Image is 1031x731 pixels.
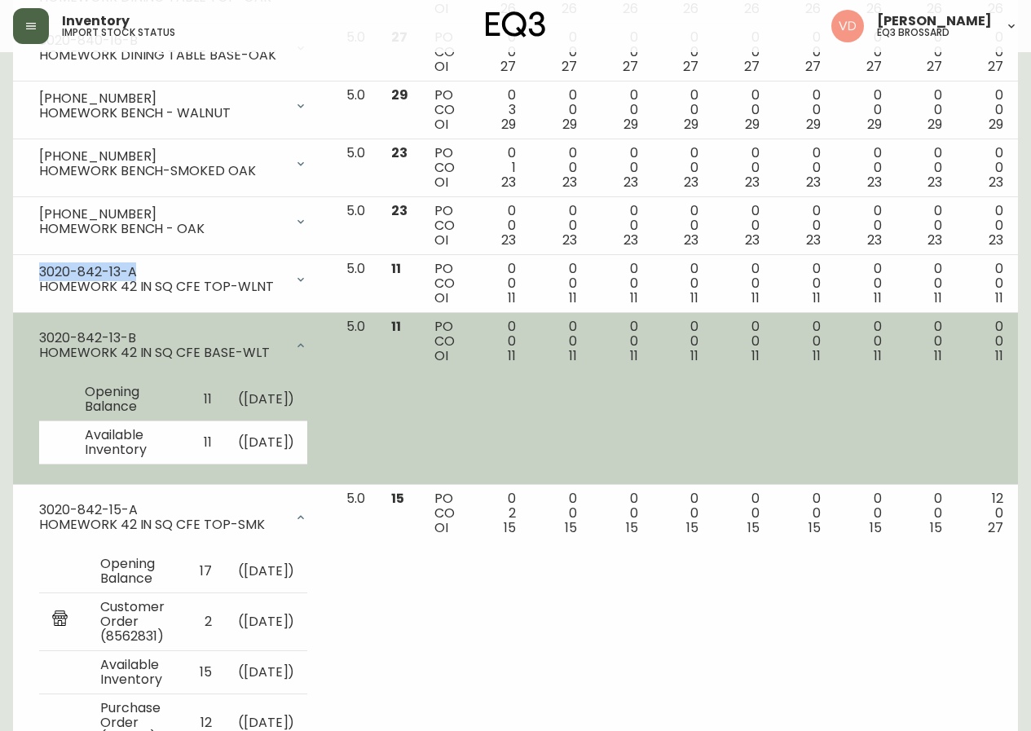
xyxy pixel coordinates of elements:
span: 11 [751,346,760,365]
div: [PHONE_NUMBER]HOMEWORK BENCH - OAK [26,204,320,240]
div: 0 0 [786,146,821,190]
div: 0 0 [663,88,698,132]
span: 23 [927,231,942,249]
div: 0 0 [481,30,516,74]
span: 15 [504,518,516,537]
div: 0 0 [968,319,1003,363]
div: 0 0 [725,88,760,132]
div: 0 0 [542,491,577,535]
span: 27 [500,57,516,76]
img: retail_report.svg [52,610,68,630]
div: 0 0 [481,262,516,306]
div: 0 0 [725,204,760,248]
span: 23 [806,231,821,249]
span: 23 [391,143,408,162]
span: OI [434,346,448,365]
div: 0 0 [663,204,698,248]
span: 15 [870,518,882,537]
td: Customer Order (8562831) [87,593,187,651]
td: 5.0 [333,24,378,81]
span: 23 [806,173,821,192]
td: 5.0 [333,81,378,139]
div: 0 0 [725,146,760,190]
span: 23 [501,231,516,249]
span: 23 [562,231,577,249]
span: 23 [989,173,1003,192]
div: 3020-842-13-B [39,331,284,346]
td: ( [DATE] ) [225,378,308,421]
span: OI [434,288,448,307]
span: 15 [626,518,638,537]
span: 11 [995,346,1003,365]
span: 11 [995,288,1003,307]
td: ( [DATE] ) [225,550,308,593]
td: 11 [191,378,225,421]
span: 15 [808,518,821,537]
span: 11 [508,288,516,307]
div: 0 0 [542,146,577,190]
td: Available Inventory [72,421,191,465]
div: 3020-842-13-BHOMEWORK 42 IN SQ CFE BASE-WLT [26,319,320,372]
span: 23 [501,173,516,192]
span: 23 [927,173,942,192]
div: HOMEWORK 42 IN SQ CFE TOP-WLNT [39,280,284,294]
div: 0 0 [847,319,882,363]
div: [PHONE_NUMBER] [39,149,284,164]
span: 23 [562,173,577,192]
span: 23 [623,231,638,249]
div: [PHONE_NUMBER]HOMEWORK BENCH-SMOKED OAK [26,146,320,182]
td: 15 [187,651,225,694]
div: 3020-842-13-AHOMEWORK 42 IN SQ CFE TOP-WLNT [26,262,320,297]
div: PO CO [434,262,455,306]
span: 23 [391,201,408,220]
div: 0 0 [908,262,943,306]
div: 0 0 [908,30,943,74]
td: 5.0 [333,255,378,313]
span: 23 [867,173,882,192]
span: 29 [806,115,821,134]
span: 11 [934,288,942,307]
div: PO CO [434,491,455,535]
span: OI [434,231,448,249]
span: 27 [927,57,942,76]
div: 0 0 [663,146,698,190]
span: 15 [747,518,760,537]
div: 0 0 [847,88,882,132]
div: HOMEWORK BENCH - OAK [39,222,284,236]
div: 0 0 [603,262,638,306]
div: 0 0 [603,319,638,363]
td: ( [DATE] ) [225,651,308,694]
div: 0 0 [725,262,760,306]
div: 0 0 [786,204,821,248]
div: 0 0 [481,204,516,248]
span: 11 [813,288,821,307]
span: 15 [930,518,942,537]
div: 0 0 [786,491,821,535]
div: HOMEWORK BENCH-SMOKED OAK [39,164,284,178]
span: 23 [989,231,1003,249]
span: 11 [508,346,516,365]
span: 23 [623,173,638,192]
td: 5.0 [333,139,378,197]
span: 11 [751,288,760,307]
div: HOMEWORK 42 IN SQ CFE TOP-SMK [39,517,284,532]
div: 0 0 [542,30,577,74]
div: 0 0 [847,491,882,535]
div: 0 0 [542,88,577,132]
div: 0 0 [603,88,638,132]
div: HOMEWORK BENCH - WALNUT [39,106,284,121]
span: OI [434,173,448,192]
span: 29 [927,115,942,134]
div: 0 2 [481,491,516,535]
div: 0 0 [725,491,760,535]
td: 17 [187,550,225,593]
div: HOMEWORK DINING TABLE BASE-OAK [39,48,284,63]
div: [PHONE_NUMBER] [39,91,284,106]
div: 0 0 [968,88,1003,132]
div: 0 0 [847,204,882,248]
div: 0 0 [725,30,760,74]
div: 0 0 [663,30,698,74]
img: 34cbe8de67806989076631741e6a7c6b [831,10,864,42]
td: Opening Balance [72,378,191,421]
div: 3020-842-13-A [39,265,284,280]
